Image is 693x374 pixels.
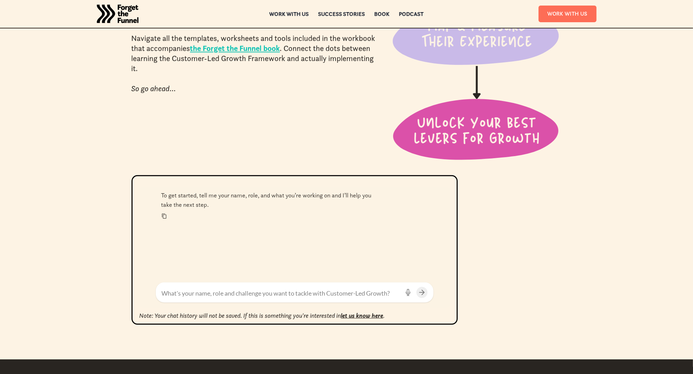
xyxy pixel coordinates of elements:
em: Note: Your chat history will not be saved. If this is something you're interested in [140,312,341,320]
a: Work With Us [539,6,597,22]
a: Podcast [399,11,424,16]
a: let us know here [341,312,383,320]
a: the Forget the Funnel book [190,43,280,53]
em: . [383,312,385,320]
div: Navigate all the templates, worksheets and tools included in the workbook that accompanies . Conn... [132,33,381,94]
a: Work with us [269,11,309,16]
p: To get started, tell me your name, role, and what you’re working on and I’ll help you take the ne... [161,191,374,209]
em: So go ahead... [132,84,176,93]
a: Book [374,11,390,16]
a: Success Stories [318,11,365,16]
